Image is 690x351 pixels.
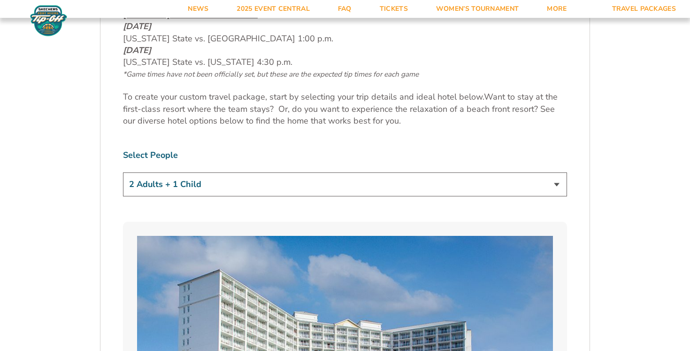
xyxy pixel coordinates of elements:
[123,91,567,127] p: Want to stay at the first-class resort where the team stays? Or, do you want to experience the re...
[123,21,151,32] em: [DATE]
[123,149,567,161] label: Select People
[123,45,151,56] em: [DATE]
[28,5,69,37] img: Fort Myers Tip-Off
[123,70,419,79] span: *Game times have not been officially set, but these are the expected tip times for each game
[123,21,419,79] span: [US_STATE] State vs. [GEOGRAPHIC_DATA] 1:00 p.m. [US_STATE] State vs. [US_STATE] 4:30 p.m.
[123,91,484,102] span: To create your custom travel package, start by selecting your trip details and ideal hotel below.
